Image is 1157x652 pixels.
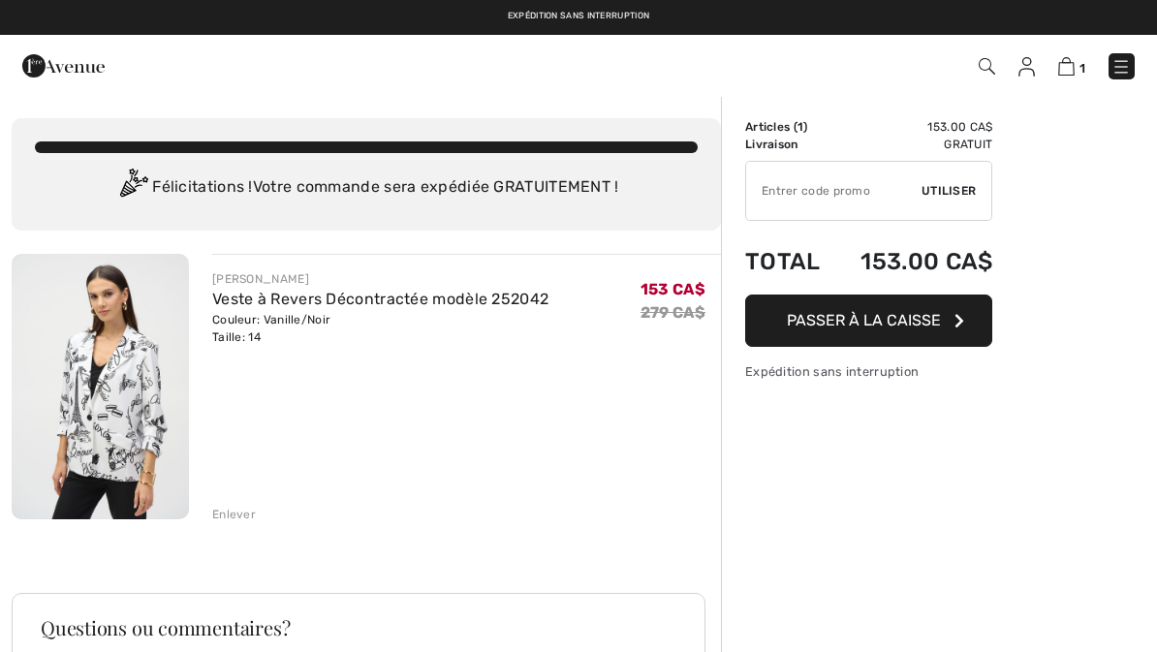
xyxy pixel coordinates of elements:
img: 1ère Avenue [22,47,105,85]
td: Articles ( ) [745,118,835,136]
div: Enlever [212,506,256,523]
span: 1 [1079,61,1085,76]
a: Veste à Revers Décontractée modèle 252042 [212,290,548,308]
h3: Questions ou commentaires? [41,618,676,637]
span: 153 CA$ [641,280,705,298]
button: Passer à la caisse [745,295,992,347]
a: 1ère Avenue [22,55,105,74]
td: 153.00 CA$ [835,118,993,136]
img: Menu [1111,57,1131,77]
div: [PERSON_NAME] [212,270,548,288]
img: Veste à Revers Décontractée modèle 252042 [12,254,189,519]
div: Expédition sans interruption [745,362,992,381]
td: Total [745,229,835,295]
img: Congratulation2.svg [113,169,152,207]
img: Panier d'achat [1058,57,1075,76]
div: Couleur: Vanille/Noir Taille: 14 [212,311,548,346]
td: 153.00 CA$ [835,229,993,295]
td: Gratuit [835,136,993,153]
span: Utiliser [922,182,976,200]
td: Livraison [745,136,835,153]
img: Mes infos [1018,57,1035,77]
s: 279 CA$ [641,303,705,322]
div: Félicitations ! Votre commande sera expédiée GRATUITEMENT ! [35,169,698,207]
a: 1 [1058,54,1085,78]
img: Recherche [979,58,995,75]
input: Code promo [746,162,922,220]
span: Passer à la caisse [787,311,941,329]
span: 1 [797,120,803,134]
